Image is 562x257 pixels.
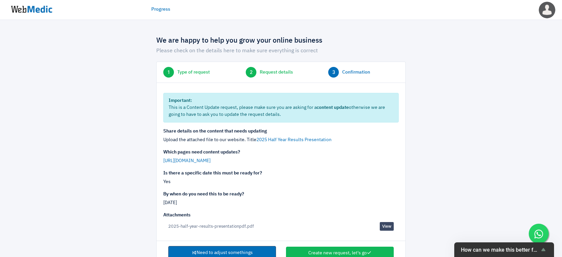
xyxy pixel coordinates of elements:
[156,37,406,45] h4: We are happy to help you grow your online business
[156,47,406,55] p: Please check on the details here to make sure everything is correct
[163,129,267,133] strong: Share details on the content that needs updating
[163,171,262,175] strong: Is there a specific date this must be ready for?
[163,93,399,123] div: This is a Content Update request, please make sure you are asking for a otherwise we are going to...
[246,67,316,78] a: 2 Request details
[380,222,394,231] a: View
[342,69,370,76] span: Confirmation
[177,69,210,76] span: Type of request
[163,67,234,78] a: 1 Type of request
[163,136,399,143] div: Upload the attached file to our website. Title
[163,150,240,154] strong: Which pages need content updates?
[246,67,256,78] span: 2
[163,67,174,78] span: 1
[461,247,539,253] span: How can we make this better for you?
[163,178,399,185] p: Yes
[169,98,192,103] strong: Important:
[163,199,399,206] p: [DATE]
[260,69,293,76] span: Request details
[163,192,244,196] strong: By when do you need this to be ready?
[328,67,339,78] span: 3
[163,158,211,163] a: [URL][DOMAIN_NAME]
[163,213,191,217] strong: Attachments
[256,137,332,142] a: 2025 Half Year Results Presentation
[163,219,399,234] li: 2025-half-year-results-presentationpdf.pdf
[151,6,170,13] a: Progress
[317,105,349,110] strong: content update
[461,246,547,254] button: Show survey - How can we make this better for you?
[328,67,399,78] a: 3 Confirmation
